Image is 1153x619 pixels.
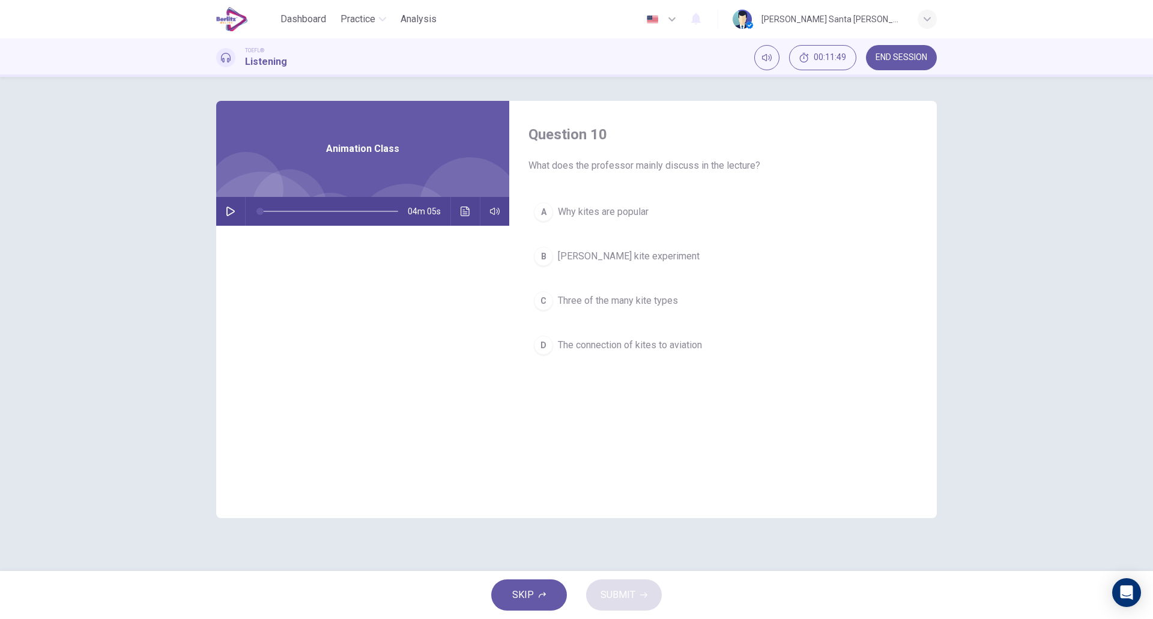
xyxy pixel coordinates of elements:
[534,202,553,222] div: A
[280,12,326,26] span: Dashboard
[216,7,248,31] img: EduSynch logo
[336,8,391,30] button: Practice
[528,330,918,360] button: DThe connection of kites to aviation
[1112,578,1141,607] div: Open Intercom Messenger
[534,336,553,355] div: D
[866,45,937,70] button: END SESSION
[528,241,918,271] button: B[PERSON_NAME] kite experiment
[216,7,276,31] a: EduSynch logo
[528,125,918,144] h4: Question 10
[876,53,927,62] span: END SESSION
[216,226,509,518] img: Animation Class
[245,46,264,55] span: TOEFL®
[558,338,702,352] span: The connection of kites to aviation
[340,12,375,26] span: Practice
[558,249,700,264] span: [PERSON_NAME] kite experiment
[276,8,331,30] button: Dashboard
[754,45,779,70] div: Mute
[456,197,475,226] button: Click to see the audio transcription
[645,15,660,24] img: en
[534,291,553,310] div: C
[512,587,534,603] span: SKIP
[789,45,856,70] div: Hide
[733,10,752,29] img: Profile picture
[408,197,450,226] span: 04m 05s
[528,286,918,316] button: CThree of the many kite types
[401,12,437,26] span: Analysis
[326,142,399,156] span: Animation Class
[814,53,846,62] span: 00:11:49
[558,294,678,308] span: Three of the many kite types
[245,55,287,69] h1: Listening
[558,205,649,219] span: Why kites are popular
[761,12,903,26] div: [PERSON_NAME] Santa [PERSON_NAME]
[528,197,918,227] button: AWhy kites are popular
[491,579,567,611] button: SKIP
[534,247,553,266] div: B
[789,45,856,70] button: 00:11:49
[396,8,441,30] button: Analysis
[528,159,918,173] span: What does the professor mainly discuss in the lecture?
